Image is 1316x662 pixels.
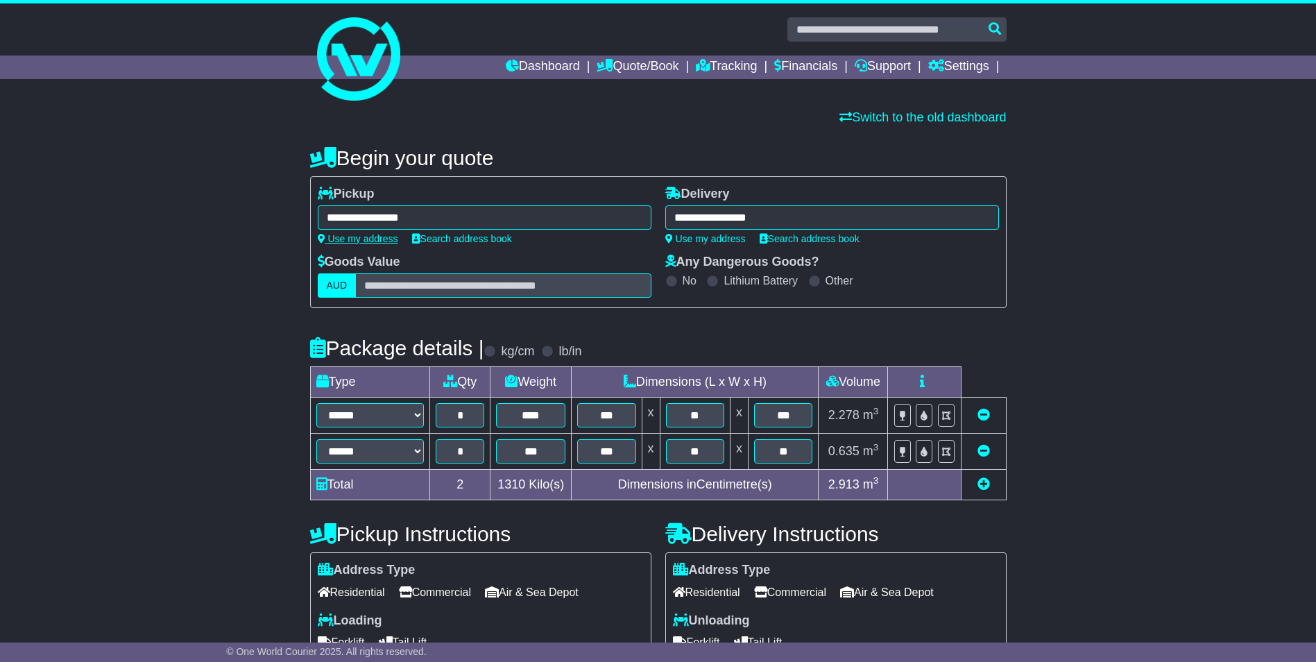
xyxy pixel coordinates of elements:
[977,477,990,491] a: Add new item
[819,367,888,398] td: Volume
[226,646,427,657] span: © One World Courier 2025. All rights reserved.
[412,233,512,244] a: Search address book
[977,444,990,458] a: Remove this item
[642,434,660,470] td: x
[724,274,798,287] label: Lithium Battery
[730,434,749,470] td: x
[572,470,819,500] td: Dimensions in Centimetre(s)
[977,408,990,422] a: Remove this item
[490,470,572,500] td: Kilo(s)
[399,582,471,603] span: Commercial
[873,475,879,486] sup: 3
[696,56,757,79] a: Tracking
[318,273,357,298] label: AUD
[665,523,1007,545] h4: Delivery Instructions
[760,233,860,244] a: Search address book
[928,56,989,79] a: Settings
[310,367,430,398] td: Type
[839,110,1006,124] a: Switch to the old dashboard
[855,56,911,79] a: Support
[863,444,879,458] span: m
[673,613,750,629] label: Unloading
[826,274,853,287] label: Other
[863,408,879,422] span: m
[318,563,416,578] label: Address Type
[318,233,398,244] a: Use my address
[665,233,746,244] a: Use my address
[558,344,581,359] label: lb/in
[572,367,819,398] td: Dimensions (L x W x H)
[310,470,430,500] td: Total
[318,255,400,270] label: Goods Value
[485,582,579,603] span: Air & Sea Depot
[774,56,837,79] a: Financials
[430,367,490,398] td: Qty
[673,631,720,653] span: Forklift
[318,613,382,629] label: Loading
[318,631,365,653] span: Forklift
[863,477,879,491] span: m
[873,442,879,452] sup: 3
[673,582,740,603] span: Residential
[754,582,826,603] span: Commercial
[597,56,678,79] a: Quote/Book
[665,187,730,202] label: Delivery
[828,477,860,491] span: 2.913
[310,523,651,545] h4: Pickup Instructions
[828,408,860,422] span: 2.278
[310,337,484,359] h4: Package details |
[873,406,879,416] sup: 3
[501,344,534,359] label: kg/cm
[490,367,572,398] td: Weight
[642,398,660,434] td: x
[840,582,934,603] span: Air & Sea Depot
[506,56,580,79] a: Dashboard
[730,398,749,434] td: x
[430,470,490,500] td: 2
[310,146,1007,169] h4: Begin your quote
[318,187,375,202] label: Pickup
[318,582,385,603] span: Residential
[379,631,427,653] span: Tail Lift
[497,477,525,491] span: 1310
[683,274,697,287] label: No
[828,444,860,458] span: 0.635
[673,563,771,578] label: Address Type
[665,255,819,270] label: Any Dangerous Goods?
[734,631,783,653] span: Tail Lift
